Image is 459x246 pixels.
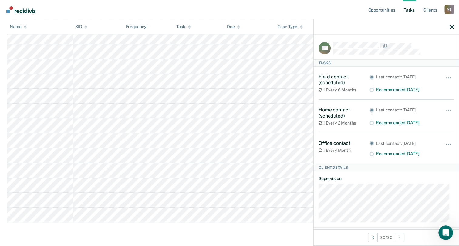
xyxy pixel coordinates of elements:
div: 1 Every Month [319,148,369,153]
div: 1 Every 6 Months [319,88,369,93]
div: Field contact (scheduled) [319,74,369,85]
div: M S [444,5,454,14]
div: SID [75,24,88,29]
div: Name [10,24,27,29]
div: Tasks [314,59,459,67]
img: Recidiviz [6,6,35,13]
button: Next Client [395,233,404,242]
div: Office contact [319,140,369,146]
button: Profile dropdown button [444,5,454,14]
iframe: Intercom live chat [438,225,453,240]
dt: Supervision [319,176,454,181]
div: Recommended [DATE] [376,151,437,156]
div: Home contact (scheduled) [319,107,369,118]
div: 1 Every 2 Months [319,121,369,126]
div: Frequency [126,24,147,29]
div: Last contact: [DATE] [376,75,437,80]
div: Case Type [277,24,303,29]
div: Client Details [314,164,459,171]
button: Previous Client [368,233,378,242]
div: 30 / 30 [314,229,459,245]
div: Last contact: [DATE] [376,141,437,146]
div: Recommended [DATE] [376,120,437,125]
div: Last contact: [DATE] [376,108,437,113]
div: Task [176,24,191,29]
div: Due [227,24,240,29]
div: Recommended [DATE] [376,87,437,92]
